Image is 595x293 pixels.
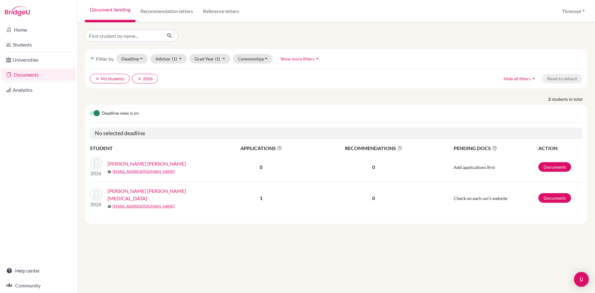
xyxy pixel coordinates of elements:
[85,30,162,42] input: Find student by name...
[233,54,273,64] button: CommonApp
[1,264,76,277] a: Help center
[95,77,99,81] i: clear
[112,203,175,209] a: [EMAIL_ADDRESS][DOMAIN_NAME]
[260,164,262,170] b: 0
[1,69,76,81] a: Documents
[108,160,186,167] a: [PERSON_NAME] [PERSON_NAME]
[90,188,103,201] img: Olivia Gunawan Lim, Nikita
[454,196,507,201] span: Check on each uni's website
[574,272,589,287] div: Open Intercom Messenger
[108,170,111,174] span: mail
[498,74,542,83] button: Hide all filtersarrow_drop_up
[309,194,439,202] p: 0
[102,110,139,117] span: Deadline view is on
[1,38,76,51] a: Students
[116,54,148,64] button: Deadline
[108,187,218,202] a: [PERSON_NAME] [PERSON_NAME][MEDICAL_DATA]
[538,193,571,203] a: Documents
[538,162,571,172] a: Documents
[150,54,187,64] button: Advisor(1)
[260,195,262,201] b: 1
[90,56,95,61] i: filter_list
[172,56,177,61] span: (1)
[90,74,130,83] button: clearMy students
[189,54,230,64] button: Grad Year(1)
[309,163,439,171] p: 0
[90,127,583,139] h5: No selected deadline
[96,56,114,62] span: Filter by
[538,144,583,152] th: ACTION
[552,96,588,102] span: students in total
[504,76,531,81] span: Hide all filters
[454,165,495,170] span: Add applications first
[454,144,538,152] span: PENDING DOCS
[1,54,76,66] a: Universities
[215,56,220,61] span: (1)
[90,157,103,170] img: Mathew Luther Tanamal, Shawn
[1,279,76,292] a: Community
[542,74,583,83] button: Reset to default
[112,169,175,174] a: [EMAIL_ADDRESS][DOMAIN_NAME]
[1,84,76,96] a: Analytics
[280,56,314,61] span: Show more filters
[559,5,588,17] button: Thressye
[548,96,552,102] strong: 2
[1,24,76,36] a: Home
[90,144,214,152] th: STUDENT
[309,144,439,152] span: RECOMMENDATIONS
[314,55,320,62] i: arrow_drop_up
[90,170,103,177] p: 2026
[5,6,30,16] img: Bridge-U
[214,144,308,152] span: APPLICATIONS
[132,74,158,83] button: clear2026
[90,201,103,208] p: 2026
[108,205,111,208] span: mail
[531,75,537,82] i: arrow_drop_up
[137,77,142,81] i: clear
[275,54,326,64] button: Show more filtersarrow_drop_up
